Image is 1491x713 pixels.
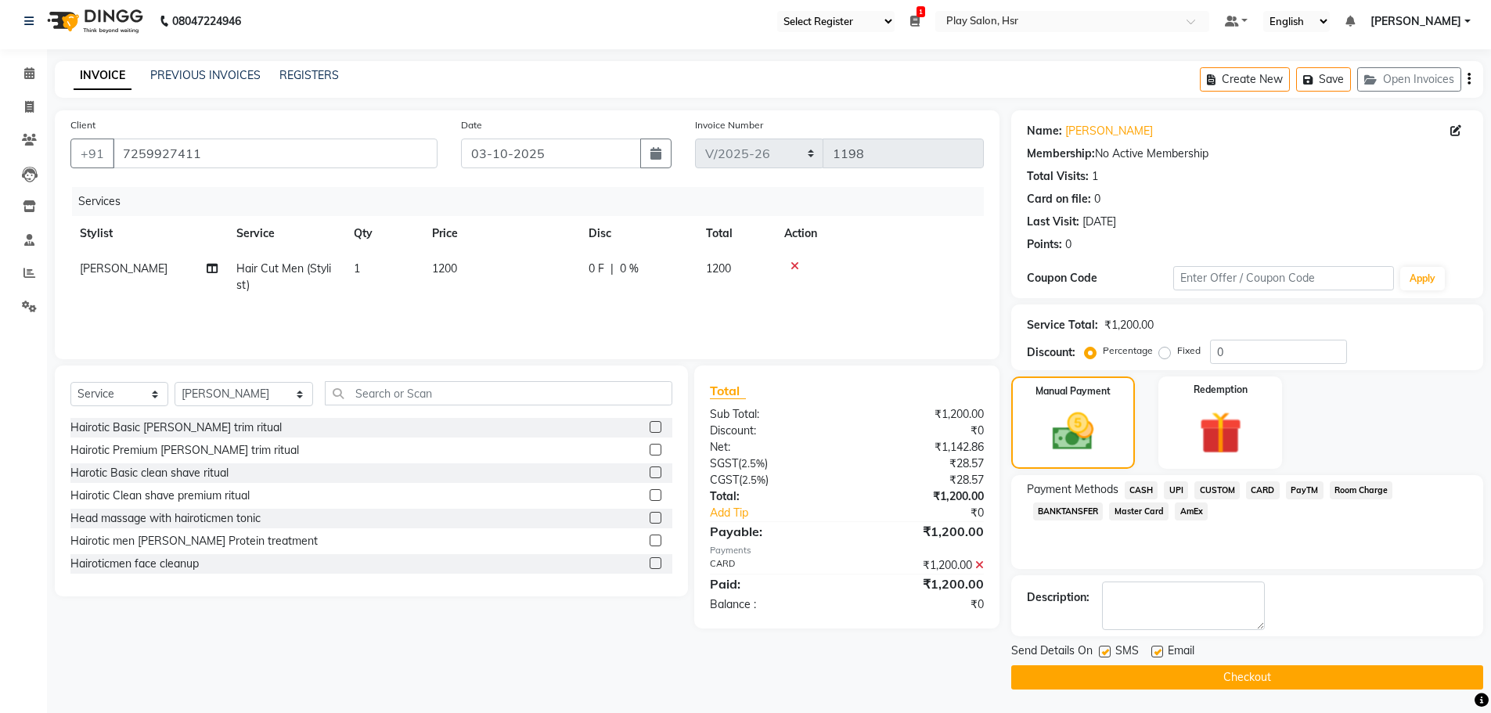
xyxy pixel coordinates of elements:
[1065,236,1071,253] div: 0
[1082,214,1116,230] div: [DATE]
[1094,191,1100,207] div: 0
[432,261,457,275] span: 1200
[1027,214,1079,230] div: Last Visit:
[847,423,996,439] div: ₹0
[1186,406,1255,459] img: _gift.svg
[847,406,996,423] div: ₹1,200.00
[775,216,984,251] th: Action
[74,62,131,90] a: INVOICE
[1033,502,1104,520] span: BANKTANSFER
[698,439,847,456] div: Net:
[236,261,331,292] span: Hair Cut Men (Stylist)
[847,596,996,613] div: ₹0
[1103,344,1153,358] label: Percentage
[1175,502,1208,520] span: AmEx
[354,261,360,275] span: 1
[344,216,423,251] th: Qty
[589,261,604,277] span: 0 F
[917,6,925,17] span: 1
[70,556,199,572] div: Hairoticmen face cleanup
[1011,665,1483,690] button: Checkout
[847,472,996,488] div: ₹28.57
[847,439,996,456] div: ₹1,142.86
[742,474,765,486] span: 2.5%
[1168,643,1194,662] span: Email
[1027,146,1095,162] div: Membership:
[70,465,229,481] div: Harotic Basic clean shave ritual
[698,596,847,613] div: Balance :
[1400,267,1445,290] button: Apply
[461,118,482,132] label: Date
[72,187,996,216] div: Services
[579,216,697,251] th: Disc
[325,381,673,405] input: Search or Scan
[1357,67,1461,92] button: Open Invoices
[1115,643,1139,662] span: SMS
[1200,67,1290,92] button: Create New
[70,533,318,549] div: Hairotic men [PERSON_NAME] Protein treatment
[1027,270,1174,286] div: Coupon Code
[847,557,996,574] div: ₹1,200.00
[610,261,614,277] span: |
[1065,123,1153,139] a: [PERSON_NAME]
[80,261,167,275] span: [PERSON_NAME]
[70,510,261,527] div: Head massage with hairoticmen tonic
[741,457,765,470] span: 2.5%
[706,261,731,275] span: 1200
[1011,643,1093,662] span: Send Details On
[70,488,250,504] div: Hairotic Clean shave premium ritual
[1027,481,1118,498] span: Payment Methods
[1027,168,1089,185] div: Total Visits:
[698,423,847,439] div: Discount:
[150,68,261,82] a: PREVIOUS INVOICES
[698,406,847,423] div: Sub Total:
[1164,481,1188,499] span: UPI
[1104,317,1154,333] div: ₹1,200.00
[847,574,996,593] div: ₹1,200.00
[70,442,299,459] div: Hairotic Premium [PERSON_NAME] trim ritual
[1109,502,1169,520] span: Master Card
[698,557,847,574] div: CARD
[1027,236,1062,253] div: Points:
[847,488,996,505] div: ₹1,200.00
[279,68,339,82] a: REGISTERS
[698,574,847,593] div: Paid:
[1027,344,1075,361] div: Discount:
[1173,266,1394,290] input: Enter Offer / Coupon Code
[1286,481,1324,499] span: PayTM
[1027,191,1091,207] div: Card on file:
[227,216,344,251] th: Service
[698,522,847,541] div: Payable:
[698,472,847,488] div: ( )
[423,216,579,251] th: Price
[710,383,746,399] span: Total
[70,118,95,132] label: Client
[698,488,847,505] div: Total:
[697,216,775,251] th: Total
[847,456,996,472] div: ₹28.57
[695,118,763,132] label: Invoice Number
[1092,168,1098,185] div: 1
[1035,384,1111,398] label: Manual Payment
[70,420,282,436] div: Hairotic Basic [PERSON_NAME] trim ritual
[113,139,438,168] input: Search by Name/Mobile/Email/Code
[710,473,739,487] span: CGST
[1330,481,1393,499] span: Room Charge
[698,456,847,472] div: ( )
[1194,383,1248,397] label: Redemption
[1194,481,1240,499] span: CUSTOM
[70,216,227,251] th: Stylist
[910,14,920,28] a: 1
[847,522,996,541] div: ₹1,200.00
[872,505,996,521] div: ₹0
[1039,408,1107,456] img: _cash.svg
[620,261,639,277] span: 0 %
[70,139,114,168] button: +91
[1027,123,1062,139] div: Name:
[1027,146,1468,162] div: No Active Membership
[1296,67,1351,92] button: Save
[698,505,871,521] a: Add Tip
[1027,317,1098,333] div: Service Total:
[710,456,738,470] span: SGST
[1177,344,1201,358] label: Fixed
